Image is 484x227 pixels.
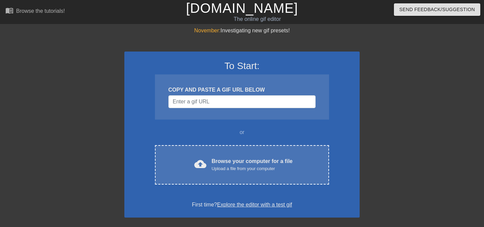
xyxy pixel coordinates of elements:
[394,3,480,16] button: Send Feedback/Suggestion
[168,95,316,108] input: Username
[124,27,360,35] div: Investigating new gif presets!
[194,158,206,170] span: cloud_upload
[194,28,220,33] span: November:
[133,60,351,72] h3: To Start:
[16,8,65,14] div: Browse the tutorials!
[165,15,350,23] div: The online gif editor
[217,202,292,207] a: Explore the editor with a test gif
[399,5,475,14] span: Send Feedback/Suggestion
[212,157,293,172] div: Browse your computer for a file
[5,6,13,14] span: menu_book
[168,86,316,94] div: COPY AND PASTE A GIF URL BELOW
[133,201,351,209] div: First time?
[142,128,342,136] div: or
[5,6,65,17] a: Browse the tutorials!
[212,165,293,172] div: Upload a file from your computer
[186,1,298,15] a: [DOMAIN_NAME]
